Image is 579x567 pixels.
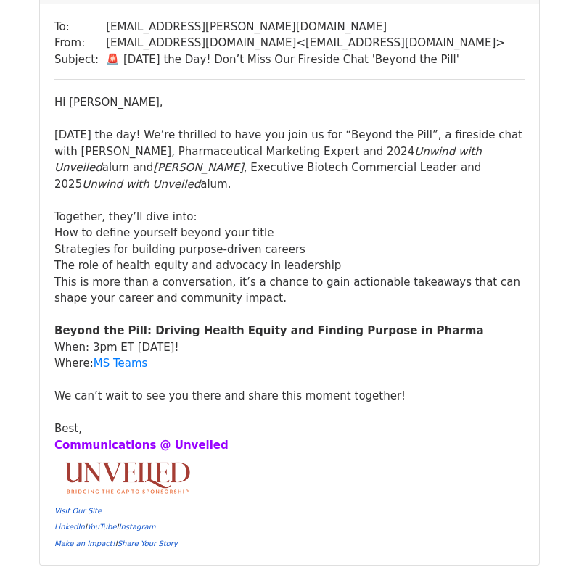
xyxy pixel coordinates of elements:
i: Unwind with Unveiled [54,145,482,175]
a: Visit Our Site [54,507,102,515]
i: [PERSON_NAME] [153,161,244,174]
td: To: [54,19,106,36]
a: Make an Impact! [54,539,115,547]
a: LinkedIn [54,523,85,531]
a: Share Your Story [118,539,178,547]
li: Strategies for building purpose-driven careers [54,241,525,258]
td: Subject: [54,51,106,68]
div: Best, [54,421,525,437]
iframe: Chat Widget [506,497,579,567]
a: YouTube [87,523,117,531]
li: How to define yourself beyond your title [54,225,525,241]
img: AIorK4zIR5cT_0sXnmxCJOPndZpJ-9pmNbvT0Dw1NtjPIDoPwbxu9UPv50UjWYXi7T85LJmwAvEEuwI [54,453,200,502]
td: 🚨 [DATE] the Day! Don’t Miss Our Fireside Chat 'Beyond the Pill' [106,51,505,68]
li: The role of health equity and advocacy in leadership [54,257,525,274]
td: [EMAIL_ADDRESS][PERSON_NAME][DOMAIN_NAME] [106,19,505,36]
b: Beyond the Pill: Driving Health Equity and Finding Purpose in Pharma [54,324,484,337]
div: [DATE] the day! We’re thrilled to have you join us for “Beyond the Pill”, a fireside chat with [P... [54,127,525,405]
a: Instagram [119,523,156,531]
i: Unwind with Unveiled [82,178,200,191]
font: Communications @ Unveiled [54,439,229,452]
a: MS Teams [94,357,148,370]
td: [EMAIL_ADDRESS][DOMAIN_NAME] < [EMAIL_ADDRESS][DOMAIN_NAME] > [106,35,505,51]
td: From: [54,35,106,51]
font: I [54,539,178,547]
div: Hi [PERSON_NAME], [54,94,525,111]
font: I I [54,523,155,531]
